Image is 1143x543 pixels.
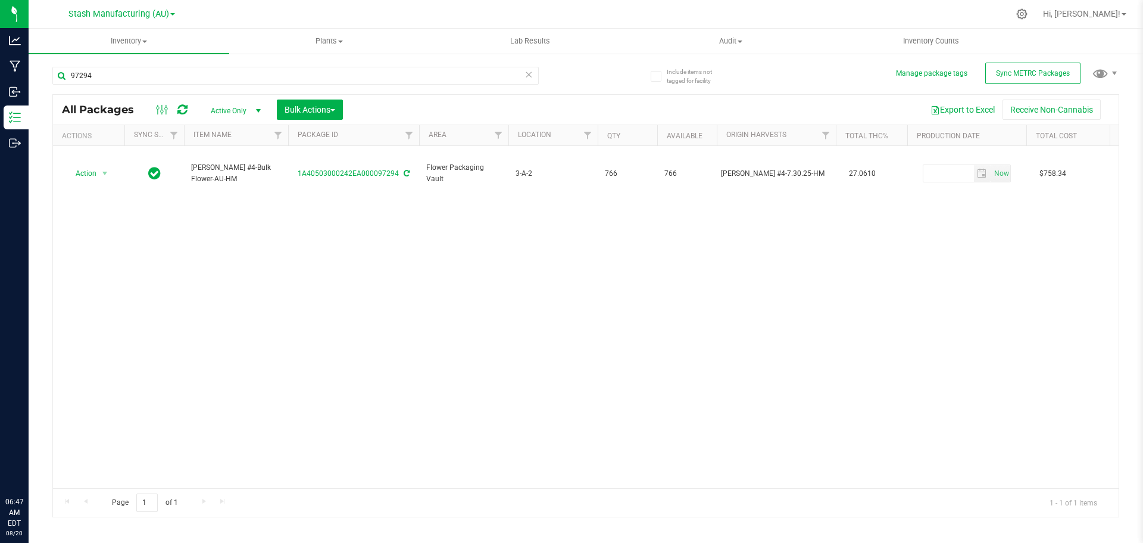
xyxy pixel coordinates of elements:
[1036,132,1077,140] a: Total Cost
[667,67,726,85] span: Include items not tagged for facility
[996,69,1070,77] span: Sync METRC Packages
[721,168,832,179] div: [PERSON_NAME] #4-7.30.25-HM
[229,29,430,54] a: Plants
[29,29,229,54] a: Inventory
[298,169,399,178] a: 1A40503000242EA000097294
[29,36,229,46] span: Inventory
[664,168,710,179] span: 766
[494,36,566,46] span: Lab Results
[136,494,158,512] input: 1
[193,131,232,139] a: Item Name
[1003,100,1101,120] button: Receive Non-Cannabis
[991,165,1010,182] span: select
[923,100,1003,120] button: Export to Excel
[98,165,113,182] span: select
[134,131,180,139] a: Sync Status
[62,132,120,140] div: Actions
[402,169,410,178] span: Sync from Compliance System
[5,497,23,529] p: 06:47 AM EDT
[816,125,836,145] a: Filter
[285,105,335,114] span: Bulk Actions
[164,125,184,145] a: Filter
[667,132,702,140] a: Available
[68,9,169,19] span: Stash Manufacturing (AU)
[887,36,975,46] span: Inventory Counts
[1043,9,1120,18] span: Hi, [PERSON_NAME]!
[1040,494,1107,511] span: 1 - 1 of 1 items
[65,165,97,182] span: Action
[9,137,21,149] inline-svg: Outbound
[896,69,967,79] button: Manage package tags
[399,125,419,145] a: Filter
[489,125,508,145] a: Filter
[843,165,882,182] span: 27.0610
[12,448,48,483] iframe: Resource center
[230,36,429,46] span: Plants
[845,132,888,140] a: Total THC%
[985,63,1080,84] button: Sync METRC Packages
[524,67,533,82] span: Clear
[630,29,831,54] a: Audit
[426,162,501,185] span: Flower Packaging Vault
[607,132,620,140] a: Qty
[516,168,591,179] span: 3-A-2
[191,162,281,185] span: [PERSON_NAME] #4-Bulk Flower-AU-HM
[9,111,21,123] inline-svg: Inventory
[605,168,650,179] span: 766
[974,165,991,182] span: select
[518,131,551,139] a: Location
[726,131,786,139] a: Origin Harvests
[9,35,21,46] inline-svg: Analytics
[631,36,830,46] span: Audit
[298,131,338,139] a: Package ID
[578,125,598,145] a: Filter
[1014,8,1029,20] div: Manage settings
[102,494,188,512] span: Page of 1
[917,132,980,140] a: Production Date
[1033,165,1072,182] span: $758.34
[429,131,446,139] a: Area
[268,125,288,145] a: Filter
[430,29,630,54] a: Lab Results
[9,60,21,72] inline-svg: Manufacturing
[5,529,23,538] p: 08/20
[52,67,539,85] input: Search Package ID, Item Name, SKU, Lot or Part Number...
[277,100,343,120] button: Bulk Actions
[831,29,1032,54] a: Inventory Counts
[62,103,146,116] span: All Packages
[9,86,21,98] inline-svg: Inbound
[148,165,161,182] span: In Sync
[991,165,1011,182] span: Set Current date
